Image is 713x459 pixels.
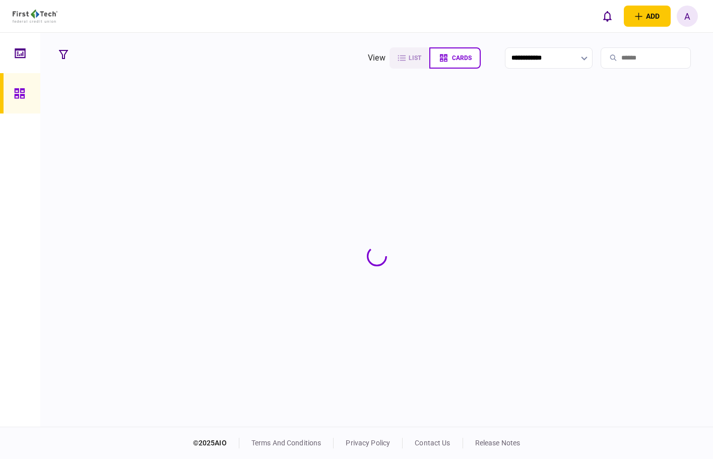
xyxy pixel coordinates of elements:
[624,6,671,27] button: open adding identity options
[409,54,421,62] span: list
[13,10,57,23] img: client company logo
[475,439,521,447] a: release notes
[415,439,450,447] a: contact us
[597,6,618,27] button: open notifications list
[429,47,481,69] button: cards
[390,47,429,69] button: list
[346,439,390,447] a: privacy policy
[193,438,239,448] div: © 2025 AIO
[452,54,472,62] span: cards
[368,52,385,64] div: view
[251,439,321,447] a: terms and conditions
[677,6,698,27] button: A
